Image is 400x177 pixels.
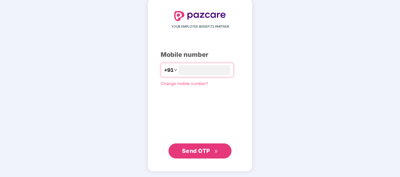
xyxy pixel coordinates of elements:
[161,50,239,60] div: Mobile number
[164,66,174,74] span: +91
[169,143,231,158] button: Send OTPdouble-right
[161,81,208,86] a: Change mobile number?
[214,149,218,153] span: double-right
[171,24,229,29] span: YOUR EMPLOYEE BENEFITS PARTNER
[182,147,210,154] span: Send OTP
[174,68,177,72] span: down
[174,11,226,21] img: logo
